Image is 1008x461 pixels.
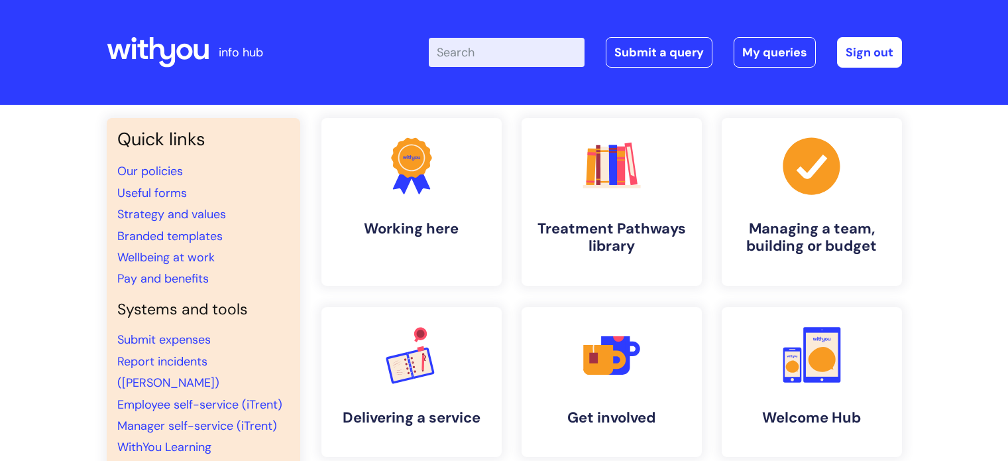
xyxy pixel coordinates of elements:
a: Working here [321,118,502,286]
a: Our policies [117,163,183,179]
a: Strategy and values [117,206,226,222]
a: Report incidents ([PERSON_NAME]) [117,354,219,391]
h3: Quick links [117,129,290,150]
p: info hub [219,42,263,63]
a: Delivering a service [321,307,502,457]
a: Get involved [522,307,702,457]
h4: Working here [332,220,491,237]
a: Managing a team, building or budget [722,118,902,286]
h4: Welcome Hub [732,409,891,427]
a: Submit a query [606,37,712,68]
input: Search [429,38,585,67]
a: My queries [734,37,816,68]
h4: Get involved [532,409,691,427]
a: WithYou Learning [117,439,211,455]
a: Wellbeing at work [117,249,215,265]
h4: Delivering a service [332,409,491,427]
div: | - [429,37,902,68]
a: Manager self-service (iTrent) [117,418,277,434]
a: Employee self-service (iTrent) [117,397,282,413]
a: Submit expenses [117,332,211,348]
a: Branded templates [117,228,223,244]
h4: Treatment Pathways library [532,220,691,255]
a: Useful forms [117,185,187,201]
h4: Systems and tools [117,300,290,319]
a: Pay and benefits [117,271,209,287]
a: Sign out [837,37,902,68]
a: Welcome Hub [722,307,902,457]
a: Treatment Pathways library [522,118,702,286]
h4: Managing a team, building or budget [732,220,891,255]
